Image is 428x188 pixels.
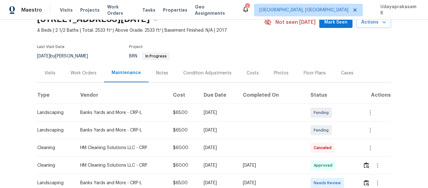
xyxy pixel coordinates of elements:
[204,180,233,186] div: [DATE]
[199,86,238,104] th: Due Date
[204,110,233,116] div: [DATE]
[304,70,326,76] div: Floor Plans
[247,70,259,76] div: Costs
[80,162,163,169] div: HM Cleaning Solutions LLC - CRP
[204,127,233,133] div: [DATE]
[80,7,100,13] span: Projects
[80,145,163,151] div: HM Cleaning Solutions LLC - CRP
[243,180,300,186] div: [DATE]
[314,145,334,151] span: Canceled
[183,70,232,76] div: Condition Adjustments
[70,70,97,76] div: Work Orders
[274,70,289,76] div: Photos
[107,4,135,16] span: Work Orders
[195,4,234,16] span: Geo Assignments
[21,7,42,13] span: Maestro
[142,8,155,12] span: Tasks
[361,19,386,26] span: Actions
[168,86,199,104] th: Cost
[129,45,143,49] span: Project
[163,7,187,13] span: Properties
[238,86,305,104] th: Completed On
[204,145,233,151] div: [DATE]
[356,17,391,28] button: Actions
[173,110,194,116] div: $65.00
[60,7,73,13] span: Visits
[243,162,300,169] div: [DATE]
[37,180,70,186] div: Landscaping
[37,27,264,34] span: 4 Beds | 2 1/2 Baths | Total: 2533 ft² | Above Grade: 2533 ft² | Basement Finished: N/A | 2017
[80,127,163,133] div: Banks Yards and More - CRP-L
[37,16,150,22] h2: [STREET_ADDRESS][DATE]
[305,86,358,104] th: Status
[259,7,348,13] span: [GEOGRAPHIC_DATA], [GEOGRAPHIC_DATA]
[37,145,70,151] div: Cleaning
[80,180,163,186] div: Banks Yards and More - CRP-L
[37,54,50,58] span: [DATE]
[75,86,168,104] th: Vendor
[363,158,370,173] button: Review Icon
[204,162,233,169] div: [DATE]
[314,127,331,133] span: Pending
[245,4,249,10] div: 2
[129,54,170,58] span: BRN
[314,180,343,186] span: Needs Review
[37,52,96,60] div: by [PERSON_NAME]
[324,19,347,26] span: Mark Seen
[173,162,194,169] div: $60.00
[112,70,141,76] div: Maintenance
[319,17,352,28] button: Mark Seen
[156,70,168,76] div: Notes
[358,86,391,104] th: Actions
[37,127,70,133] div: Landscaping
[173,127,194,133] div: $65.00
[37,110,70,116] div: Landscaping
[275,19,316,25] span: Not seen [DATE]
[364,162,369,168] img: Review Icon
[364,180,369,186] img: Review Icon
[37,86,75,104] th: Type
[378,4,419,16] span: Udayaprakasam R
[44,70,55,76] div: Visits
[143,54,169,58] span: In Progress
[37,162,70,169] div: Cleaning
[37,45,65,49] span: Last Visit Date
[80,110,163,116] div: Banks Yards and More - CRP-L
[314,162,335,169] span: Approved
[314,110,331,116] span: Pending
[341,70,353,76] div: Cases
[173,180,194,186] div: $65.00
[173,145,194,151] div: $60.00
